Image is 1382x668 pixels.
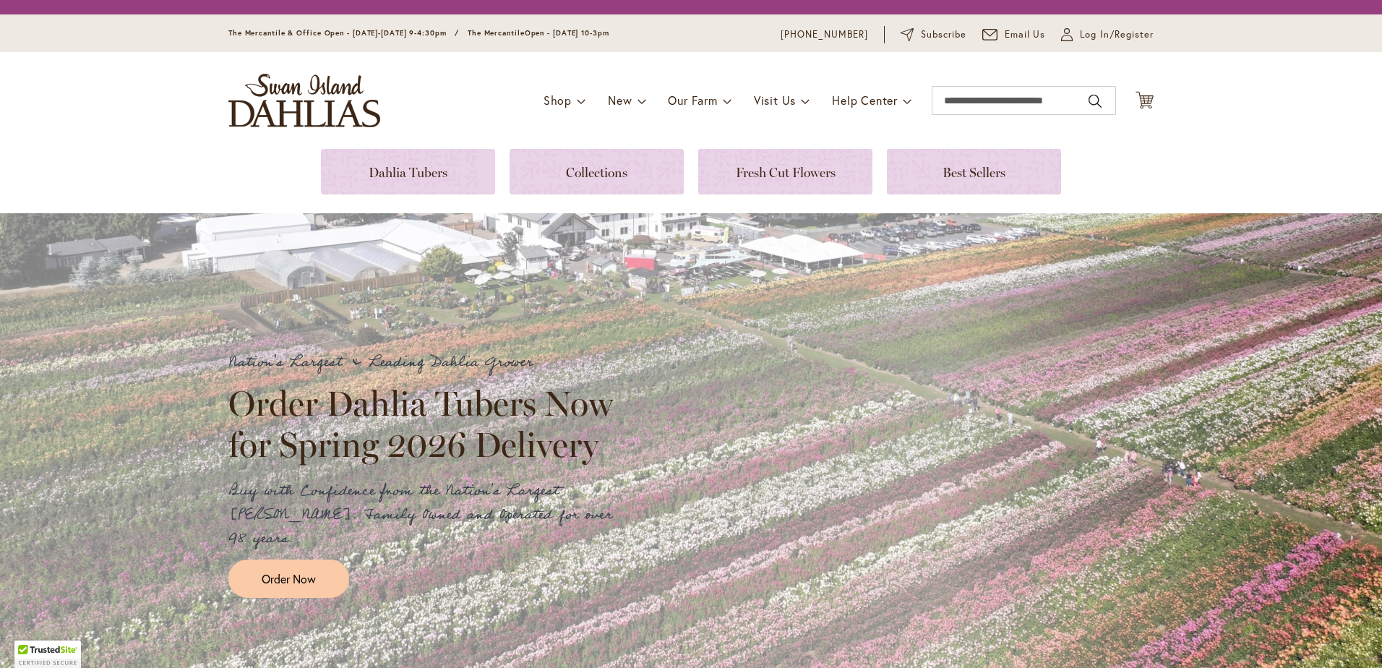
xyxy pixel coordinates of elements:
[262,570,316,587] span: Order Now
[982,27,1046,42] a: Email Us
[228,383,626,464] h2: Order Dahlia Tubers Now for Spring 2026 Delivery
[921,27,966,42] span: Subscribe
[525,28,609,38] span: Open - [DATE] 10-3pm
[228,74,380,127] a: store logo
[228,351,626,374] p: Nation's Largest & Leading Dahlia Grower
[228,560,349,598] a: Order Now
[228,479,626,551] p: Buy with Confidence from the Nation's Largest [PERSON_NAME]. Family Owned and Operated for over 9...
[901,27,966,42] a: Subscribe
[1005,27,1046,42] span: Email Us
[544,93,572,108] span: Shop
[832,93,898,108] span: Help Center
[14,641,81,668] div: TrustedSite Certified
[1061,27,1154,42] a: Log In/Register
[1080,27,1154,42] span: Log In/Register
[781,27,868,42] a: [PHONE_NUMBER]
[608,93,632,108] span: New
[754,93,796,108] span: Visit Us
[228,28,525,38] span: The Mercantile & Office Open - [DATE]-[DATE] 9-4:30pm / The Mercantile
[668,93,717,108] span: Our Farm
